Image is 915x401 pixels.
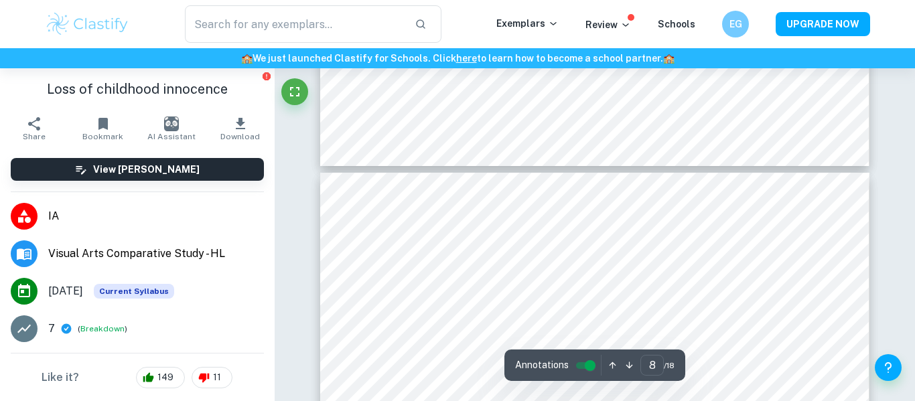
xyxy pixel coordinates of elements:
[150,371,181,384] span: 149
[11,79,264,99] h1: Loss of childhood innocence
[11,158,264,181] button: View [PERSON_NAME]
[23,132,46,141] span: Share
[45,11,130,37] img: Clastify logo
[82,132,123,141] span: Bookmark
[663,53,675,64] span: 🏫
[658,19,695,29] a: Schools
[496,16,559,31] p: Exemplars
[281,78,308,105] button: Fullscreen
[241,53,253,64] span: 🏫
[48,283,83,299] span: [DATE]
[206,371,228,384] span: 11
[94,284,174,299] div: This exemplar is based on the current syllabus. Feel free to refer to it for inspiration/ideas wh...
[94,284,174,299] span: Current Syllabus
[80,323,125,335] button: Breakdown
[48,321,55,337] p: 7
[664,359,675,372] span: / 18
[192,367,232,388] div: 11
[722,11,749,37] button: EG
[185,5,404,43] input: Search for any exemplars...
[206,110,274,147] button: Download
[3,51,912,66] h6: We just launched Clastify for Schools. Click to learn how to become a school partner.
[147,132,196,141] span: AI Assistant
[515,358,569,372] span: Annotations
[456,53,477,64] a: here
[78,323,127,335] span: ( )
[42,370,79,386] h6: Like it?
[93,162,200,177] h6: View [PERSON_NAME]
[875,354,902,381] button: Help and Feedback
[262,71,272,81] button: Report issue
[48,208,264,224] span: IA
[728,17,744,31] h6: EG
[220,132,260,141] span: Download
[48,246,264,262] span: Visual Arts Comparative Study - HL
[136,367,185,388] div: 149
[776,12,870,36] button: UPGRADE NOW
[164,116,179,131] img: AI Assistant
[585,17,631,32] p: Review
[68,110,137,147] button: Bookmark
[137,110,206,147] button: AI Assistant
